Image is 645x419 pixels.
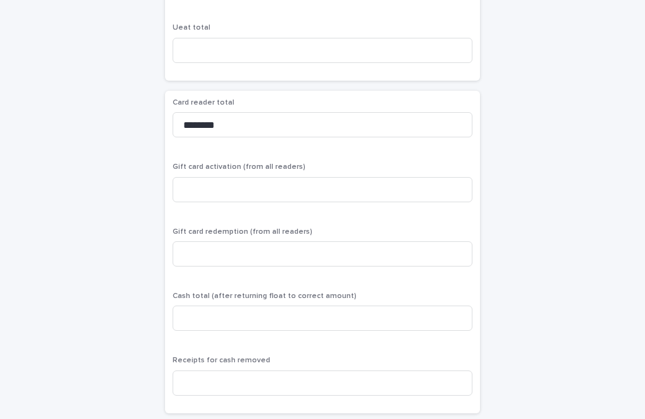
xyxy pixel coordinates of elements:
[173,292,357,300] span: Cash total (after returning float to correct amount)
[173,228,312,236] span: Gift card redemption (from all readers)
[173,357,270,364] span: Receipts for cash removed
[173,99,234,106] span: Card reader total
[173,24,210,32] span: Ueat total
[173,163,305,171] span: Gift card activation (from all readers)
